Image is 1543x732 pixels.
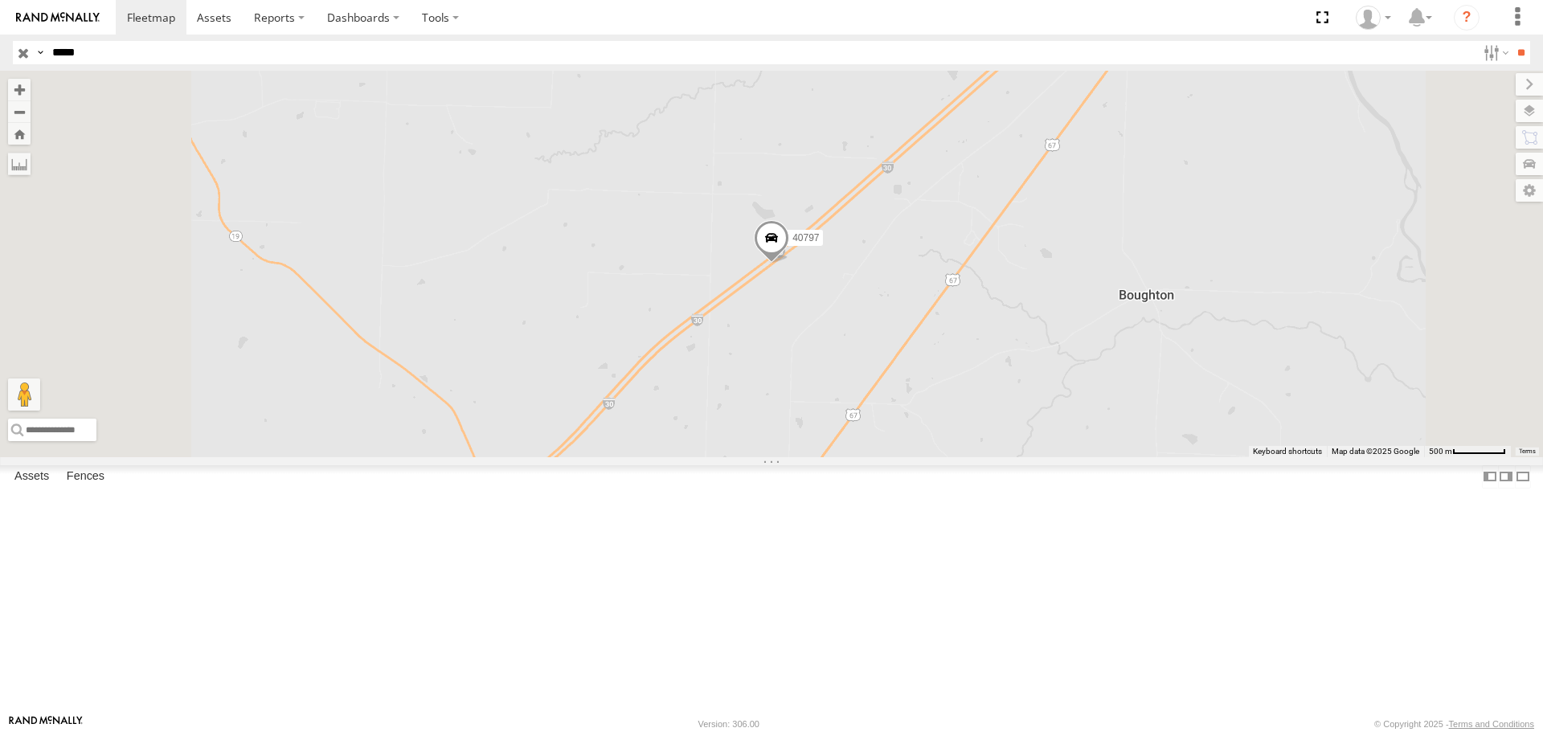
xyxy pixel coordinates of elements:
[59,466,113,489] label: Fences
[1454,5,1480,31] i: ?
[1374,719,1534,729] div: © Copyright 2025 -
[1253,446,1322,457] button: Keyboard shortcuts
[8,378,40,411] button: Drag Pegman onto the map to open Street View
[1519,448,1536,454] a: Terms (opens in new tab)
[8,123,31,145] button: Zoom Home
[6,466,57,489] label: Assets
[8,153,31,175] label: Measure
[792,233,819,244] span: 40797
[1449,719,1534,729] a: Terms and Conditions
[16,12,100,23] img: rand-logo.svg
[1332,447,1419,456] span: Map data ©2025 Google
[1350,6,1397,30] div: Caseta Laredo TX
[1477,41,1512,64] label: Search Filter Options
[8,100,31,123] button: Zoom out
[1482,465,1498,489] label: Dock Summary Table to the Left
[9,716,83,732] a: Visit our Website
[1515,465,1531,489] label: Hide Summary Table
[8,79,31,100] button: Zoom in
[1498,465,1514,489] label: Dock Summary Table to the Right
[698,719,759,729] div: Version: 306.00
[1516,179,1543,202] label: Map Settings
[34,41,47,64] label: Search Query
[1424,446,1511,457] button: Map Scale: 500 m per 63 pixels
[1429,447,1452,456] span: 500 m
